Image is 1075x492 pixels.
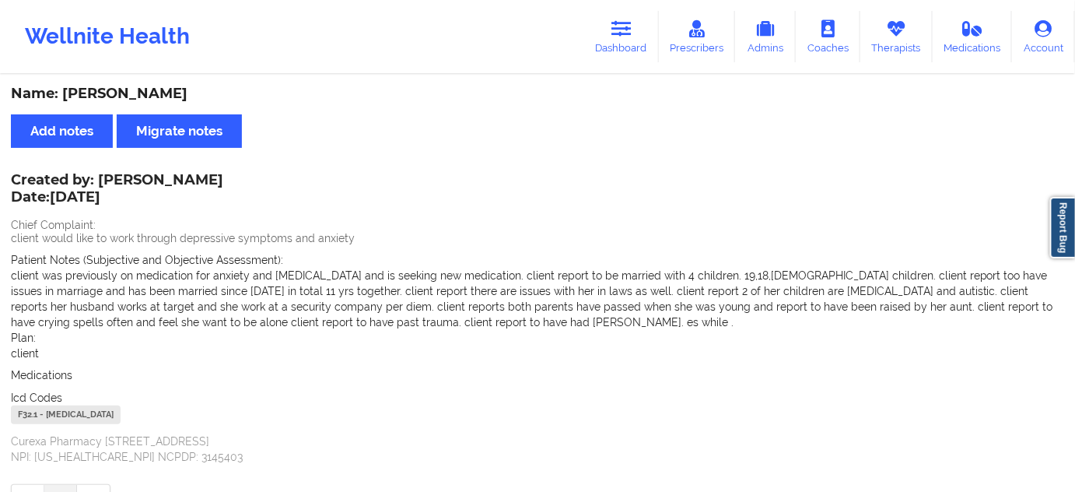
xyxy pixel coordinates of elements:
a: Therapists [860,11,933,62]
a: Dashboard [584,11,659,62]
span: Icd Codes [11,392,62,404]
span: Patient Notes (Subjective and Objective Assessment): [11,254,283,266]
button: Add notes [11,114,113,148]
div: Created by: [PERSON_NAME] [11,172,223,208]
span: Plan: [11,332,36,344]
a: Admins [735,11,796,62]
button: Migrate notes [117,114,242,148]
span: Chief Complaint: [11,219,96,231]
p: client was previously on medication for anxiety and [MEDICAL_DATA] and is seeking new medication.... [11,268,1064,330]
div: Name: [PERSON_NAME] [11,85,1064,103]
p: Date: [DATE] [11,188,223,208]
a: Coaches [796,11,860,62]
a: Prescribers [659,11,736,62]
p: Curexa Pharmacy [STREET_ADDRESS] NPI: [US_HEALTHCARE_NPI] NCPDP: 3145403 [11,434,1064,465]
span: Medications [11,369,72,381]
p: client [11,346,1064,361]
a: Report Bug [1050,197,1075,258]
p: client would like to work through depressive symptoms and anxiety [11,230,1064,246]
div: F32.1 - [MEDICAL_DATA] [11,406,121,424]
a: Medications [933,11,1013,62]
a: Account [1012,11,1075,62]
